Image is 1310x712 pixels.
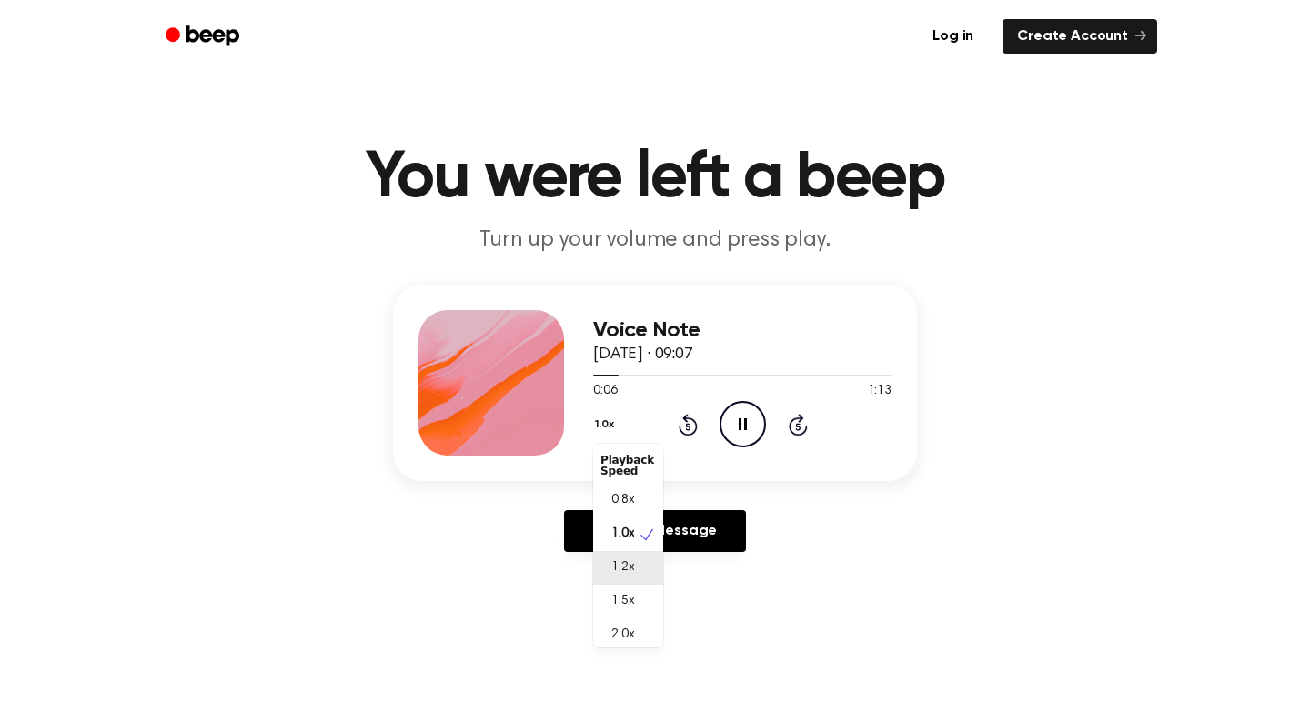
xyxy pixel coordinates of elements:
span: 0.8x [611,491,634,510]
div: Playback Speed [593,447,663,484]
button: 1.0x [593,409,620,440]
span: 1.5x [611,592,634,611]
div: 1.0x [593,444,663,647]
span: 1.2x [611,558,634,577]
span: 2.0x [611,626,634,645]
span: 1.0x [611,525,634,544]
